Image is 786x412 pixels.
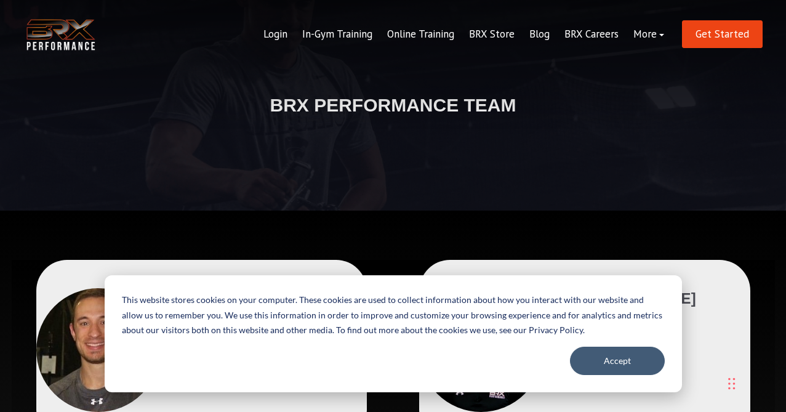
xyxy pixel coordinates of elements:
iframe: Chat Widget [604,279,786,412]
a: Login [256,20,295,49]
a: Online Training [380,20,462,49]
button: Accept [570,347,665,375]
a: In-Gym Training [295,20,380,49]
img: BRX Transparent Logo-2 [24,16,98,54]
a: BRX Careers [557,20,626,49]
p: This website stores cookies on your computer. These cookies are used to collect information about... [122,293,665,338]
a: More [626,20,672,49]
a: BRX Store [462,20,522,49]
div: Cookie banner [105,275,682,392]
a: Blog [522,20,557,49]
a: Get Started [682,20,763,48]
div: Navigation Menu [256,20,672,49]
div: Drag [728,365,736,402]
